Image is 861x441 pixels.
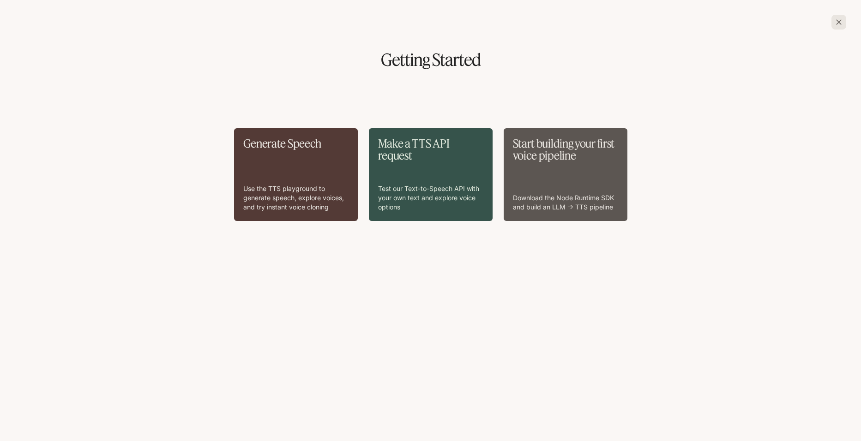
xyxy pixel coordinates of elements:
[369,128,493,221] a: Make a TTS API requestTest our Text-to-Speech API with your own text and explore voice options
[504,128,627,221] a: Start building your first voice pipelineDownload the Node Runtime SDK and build an LLM → TTS pipe...
[513,137,618,162] p: Start building your first voice pipeline
[378,137,483,162] p: Make a TTS API request
[378,184,483,212] p: Test our Text-to-Speech API with your own text and explore voice options
[513,193,618,212] p: Download the Node Runtime SDK and build an LLM → TTS pipeline
[243,137,349,149] p: Generate Speech
[243,184,349,212] p: Use the TTS playground to generate speech, explore voices, and try instant voice cloning
[15,52,846,68] h1: Getting Started
[234,128,358,221] a: Generate SpeechUse the TTS playground to generate speech, explore voices, and try instant voice c...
